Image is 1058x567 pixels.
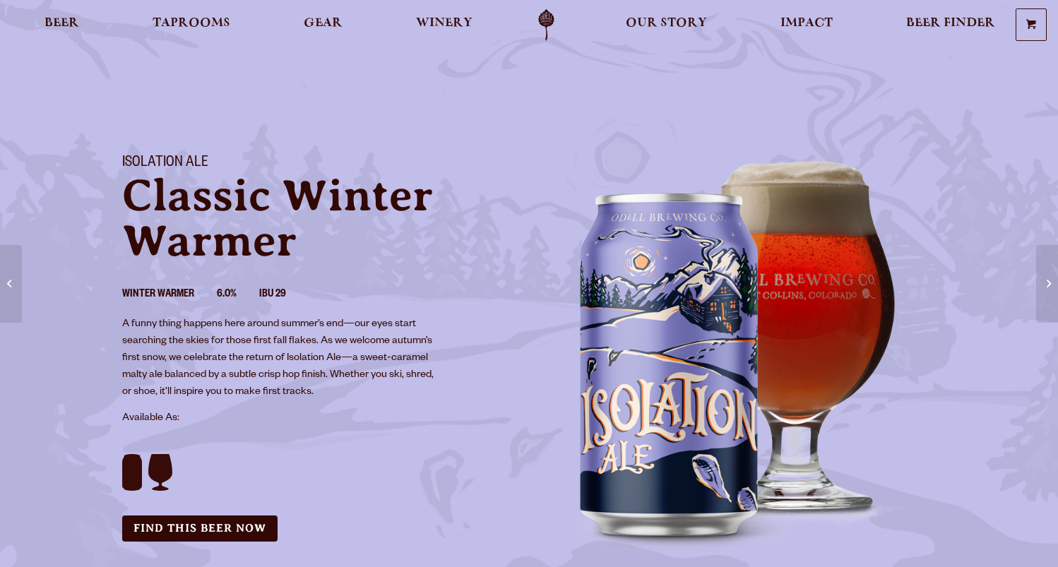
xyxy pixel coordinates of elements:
[217,286,259,304] li: 6.0%
[416,18,472,29] span: Winery
[122,286,217,304] li: Winter Warmer
[259,286,309,304] li: IBU 29
[407,9,482,41] a: Winery
[44,18,79,29] span: Beer
[780,18,833,29] span: Impact
[122,316,434,401] p: A funny thing happens here around summer’s end—our eyes start searching the skies for those first...
[35,9,88,41] a: Beer
[304,18,343,29] span: Gear
[122,410,512,427] p: Available As:
[520,9,573,41] a: Odell Home
[122,155,512,173] h1: Isolation Ale
[617,9,716,41] a: Our Story
[295,9,352,41] a: Gear
[626,18,707,29] span: Our Story
[122,173,512,263] p: Classic Winter Warmer
[897,9,1004,41] a: Beer Finder
[906,18,995,29] span: Beer Finder
[143,9,239,41] a: Taprooms
[771,9,842,41] a: Impact
[153,18,230,29] span: Taprooms
[122,515,278,542] a: Find this Beer Now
